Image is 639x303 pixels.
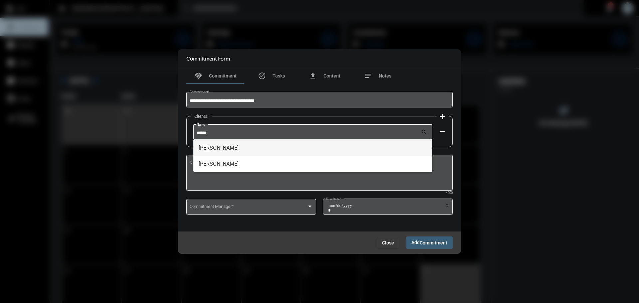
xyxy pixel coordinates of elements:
span: Tasks [273,73,285,78]
span: [PERSON_NAME] [199,140,427,156]
mat-icon: task_alt [258,72,266,80]
mat-icon: file_upload [309,72,317,80]
span: Add [411,240,447,245]
mat-icon: search [421,129,429,137]
mat-icon: handshake [194,72,202,80]
mat-hint: / 200 [446,191,453,195]
span: [PERSON_NAME] [199,156,427,172]
h2: Commitment Form [186,55,230,62]
span: Content [323,73,340,78]
span: Commitment [209,73,237,78]
button: Close [377,237,399,249]
mat-icon: notes [364,72,372,80]
button: AddCommitment [406,236,453,249]
mat-icon: remove [438,127,446,135]
mat-icon: add [438,112,446,120]
span: Close [382,240,394,245]
span: Notes [379,73,391,78]
span: Commitment [420,240,447,245]
label: Clients: [191,114,212,119]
